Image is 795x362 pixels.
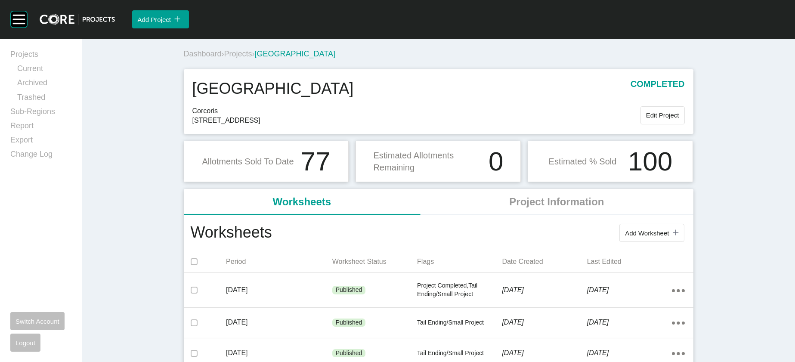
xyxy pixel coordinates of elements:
[502,318,587,327] p: [DATE]
[252,50,255,58] span: ›
[192,106,640,116] span: Corcoris
[15,318,59,325] span: Switch Account
[417,282,502,298] p: Project Completed,Tail Ending/Small Project
[587,318,672,327] p: [DATE]
[137,16,171,23] span: Add Project
[10,334,40,352] button: Logout
[646,111,679,119] span: Edit Project
[625,229,669,237] span: Add Worksheet
[191,222,272,244] h1: Worksheets
[192,116,640,125] span: [STREET_ADDRESS]
[10,106,71,121] a: Sub-Regions
[226,318,332,327] p: [DATE]
[222,50,224,58] span: ›
[332,257,417,266] p: Worksheet Status
[17,77,71,92] a: Archived
[587,348,672,358] p: [DATE]
[640,106,685,124] button: Edit Project
[417,349,502,358] p: Tail Ending/Small Project
[502,285,587,295] p: [DATE]
[184,189,421,215] li: Worksheets
[10,149,71,163] a: Change Log
[10,135,71,149] a: Export
[373,149,483,173] p: Estimated Allotments Remaining
[226,285,332,295] p: [DATE]
[420,189,693,215] li: Project Information
[336,349,362,358] p: Published
[301,148,331,175] h1: 77
[202,155,294,167] p: Allotments Sold To Date
[502,257,587,266] p: Date Created
[417,319,502,327] p: Tail Ending/Small Project
[417,257,502,266] p: Flags
[336,286,362,294] p: Published
[17,63,71,77] a: Current
[10,312,65,330] button: Switch Account
[224,50,252,58] a: Projects
[132,10,189,28] button: Add Project
[619,224,684,242] button: Add Worksheet
[192,78,354,99] h1: [GEOGRAPHIC_DATA]
[15,339,35,347] span: Logout
[255,50,335,58] span: [GEOGRAPHIC_DATA]
[489,148,503,175] h1: 0
[587,285,672,295] p: [DATE]
[10,121,71,135] a: Report
[184,50,222,58] a: Dashboard
[226,348,332,358] p: [DATE]
[17,92,71,106] a: Trashed
[628,148,672,175] h1: 100
[587,257,672,266] p: Last Edited
[502,348,587,358] p: [DATE]
[226,257,332,266] p: Period
[549,155,617,167] p: Estimated % Sold
[336,319,362,327] p: Published
[10,49,71,63] a: Projects
[631,78,685,99] p: completed
[40,14,115,25] img: core-logo-dark.3138cae2.png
